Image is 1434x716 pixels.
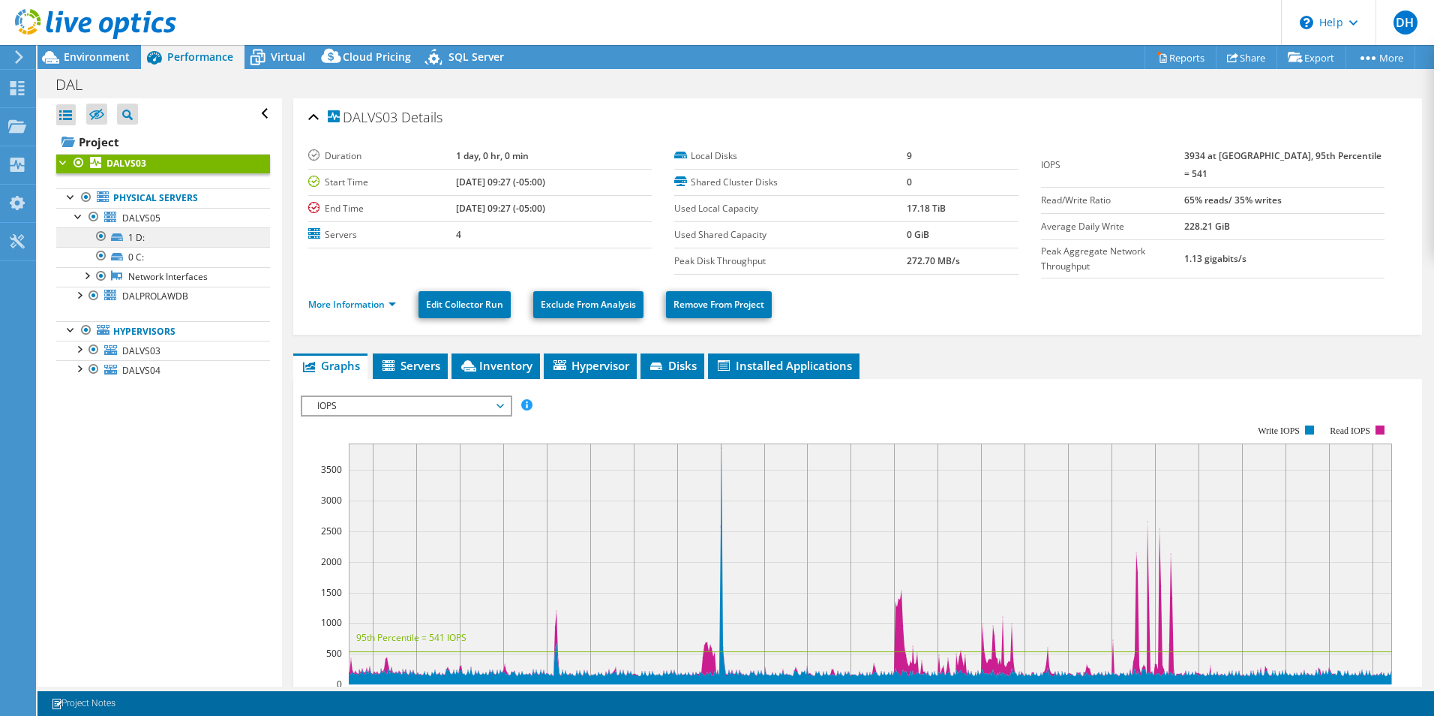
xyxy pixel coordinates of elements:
label: IOPS [1041,158,1185,173]
a: DALVS03 [56,341,270,360]
a: 1 D: [56,227,270,247]
span: DALVS03 [122,344,160,357]
span: Environment [64,50,130,64]
b: [DATE] 09:27 (-05:00) [456,176,545,188]
a: Reports [1144,46,1216,69]
text: Write IOPS [1258,426,1300,436]
text: 1500 [321,586,342,599]
span: Details [401,108,442,126]
text: 3500 [321,463,342,476]
label: Shared Cluster Disks [674,175,907,190]
label: Peak Aggregate Network Throughput [1041,244,1185,274]
a: More Information [308,298,396,311]
b: 0 GiB [907,228,929,241]
text: 0 [337,678,342,690]
a: More [1345,46,1415,69]
span: DALPROLAWDB [122,290,188,302]
span: DALVS04 [122,364,160,377]
text: 500 [326,647,342,660]
a: Project [56,130,270,154]
b: 0 [907,176,912,188]
a: Exclude From Analysis [533,291,643,318]
svg: \n [1300,16,1313,29]
span: DALVS05 [122,212,160,224]
a: DALVS04 [56,360,270,380]
text: Read IOPS [1330,426,1370,436]
span: Inventory [459,358,532,373]
b: 272.70 MB/s [907,254,960,267]
span: IOPS [310,397,502,415]
text: 2000 [321,555,342,568]
a: Export [1276,46,1346,69]
a: 0 C: [56,247,270,266]
text: 1000 [321,616,342,629]
label: Duration [308,149,456,164]
text: 3000 [321,494,342,507]
b: 65% reads/ 35% writes [1184,194,1282,206]
label: Servers [308,227,456,242]
b: 1 day, 0 hr, 0 min [456,149,529,162]
a: Physical Servers [56,188,270,208]
b: 1.13 gigabits/s [1184,252,1246,265]
span: DALVS03 [328,110,397,125]
span: Servers [380,358,440,373]
label: Start Time [308,175,456,190]
b: DALVS03 [106,157,146,170]
a: Hypervisors [56,321,270,341]
h1: DAL [49,77,106,93]
b: 9 [907,149,912,162]
a: Project Notes [40,694,126,713]
a: DALVS03 [56,154,270,173]
label: End Time [308,201,456,216]
text: 95th Percentile = 541 IOPS [356,631,466,644]
a: DALPROLAWDB [56,287,270,306]
b: 4 [456,228,461,241]
a: Share [1216,46,1277,69]
span: Disks [648,358,697,373]
span: Hypervisor [551,358,629,373]
label: Read/Write Ratio [1041,193,1185,208]
label: Used Shared Capacity [674,227,907,242]
a: Network Interfaces [56,267,270,287]
b: 3934 at [GEOGRAPHIC_DATA], 95th Percentile = 541 [1184,149,1381,180]
a: Remove From Project [666,291,772,318]
label: Used Local Capacity [674,201,907,216]
label: Local Disks [674,149,907,164]
span: Performance [167,50,233,64]
b: [DATE] 09:27 (-05:00) [456,202,545,215]
text: 2500 [321,525,342,537]
span: Installed Applications [715,358,852,373]
span: Graphs [301,358,360,373]
label: Average Daily Write [1041,219,1185,234]
b: 228.21 GiB [1184,220,1230,233]
span: Virtual [271,50,305,64]
b: 17.18 TiB [907,202,946,215]
span: DH [1393,11,1417,35]
label: Peak Disk Throughput [674,254,907,269]
span: SQL Server [448,50,504,64]
a: DALVS05 [56,208,270,227]
a: Edit Collector Run [418,291,511,318]
span: Cloud Pricing [343,50,411,64]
